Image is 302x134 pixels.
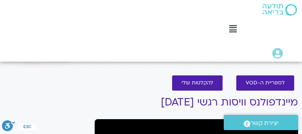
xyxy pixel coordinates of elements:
img: תודעה בריאה [262,4,297,16]
span: יצירת קשר [250,118,279,129]
a: לספריית ה-VOD [236,75,294,91]
a: יצירת קשר [224,115,298,130]
span: להקלטות שלי [182,80,213,86]
a: להקלטות שלי [172,75,223,91]
span: לספריית ה-VOD [246,80,285,86]
h1: מיינדפולנס וויסות רגשי [DATE] [95,96,298,108]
